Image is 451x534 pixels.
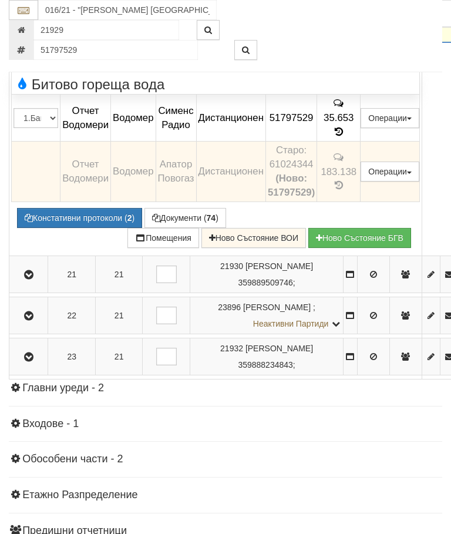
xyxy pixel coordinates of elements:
span: Партида № [220,344,243,353]
span: [PERSON_NAME] [245,344,313,353]
h4: Етажно Разпределение [9,489,442,501]
span: История на забележките [332,152,345,163]
button: Документи (74) [144,208,226,228]
input: Партида № [33,20,179,40]
td: Апатор Повогаз [156,141,196,201]
button: Ново Състояние ВОИ [201,228,306,248]
span: [PERSON_NAME] [245,261,313,271]
td: ; [190,256,343,293]
b: (Ново: 51797529) [268,173,315,198]
span: Отчет Водомери [62,105,109,130]
td: ; [190,338,343,375]
td: ; [190,297,343,334]
span: 359888234843 [238,360,292,370]
td: Сименс Радио [156,95,196,142]
td: 21 [48,256,95,293]
span: История на показанията [332,126,345,137]
button: Операции [361,108,419,128]
button: Констативни протоколи (2) [17,208,142,228]
span: Партида № [218,303,241,312]
button: Новo Състояние БГВ [308,228,411,248]
span: [PERSON_NAME] [243,303,311,312]
td: 21 [95,297,142,334]
span: Партида № [220,261,243,271]
h4: Обособени части - 2 [9,454,442,465]
span: История на показанията [332,180,345,191]
h4: Главни уреди - 2 [9,382,442,394]
td: Дистанционен [196,141,265,201]
span: 183.138 [321,166,356,177]
span: Неактивни Партиди [253,319,329,328]
span: 51797529 [270,112,314,123]
b: 2 [127,213,132,223]
button: Операции [361,162,419,182]
td: Устройство със сериен номер 61024344 беше подменено от устройство със сериен номер 51797529 [265,141,317,201]
b: 74 [207,213,216,223]
td: 21 [95,256,142,293]
span: 359889509746 [238,278,292,287]
td: Дистанционен [196,95,265,142]
td: Водомер [111,95,156,142]
span: История на забележките [332,98,345,109]
td: 23 [48,338,95,375]
td: 21 [95,338,142,375]
span: 35.653 [324,112,354,123]
button: Помещения [127,228,199,248]
input: Сериен номер [33,40,198,60]
span: Отчет Водомери [62,159,109,184]
span: Битово гореща вода [14,77,164,92]
h4: Входове - 1 [9,418,442,430]
td: Водомер [111,141,156,201]
td: 22 [48,297,95,334]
